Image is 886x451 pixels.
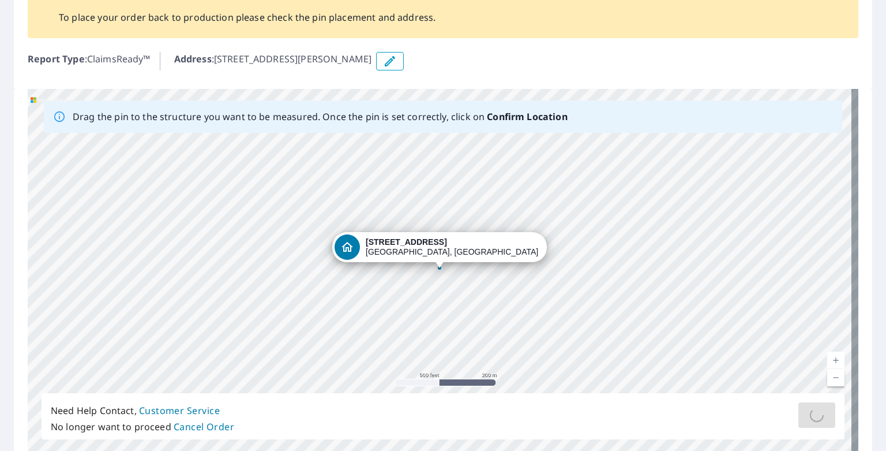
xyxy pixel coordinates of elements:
[366,237,539,257] div: [GEOGRAPHIC_DATA], [GEOGRAPHIC_DATA] 76642
[51,402,234,419] p: Need Help Contact,
[332,232,547,268] div: Dropped pin, building 1, Residential property, 1914 Highway 14 N Groesbeck, TX 76642
[366,237,447,247] strong: [STREET_ADDRESS]
[28,52,151,70] p: : ClaimsReady™
[73,110,568,124] p: Drag the pin to the structure you want to be measured. Once the pin is set correctly, click on
[827,369,844,386] a: Current Level 16, Zoom Out
[174,52,372,70] p: : [STREET_ADDRESS][PERSON_NAME]
[139,402,220,419] button: Customer Service
[28,53,85,65] b: Report Type
[51,419,234,435] p: No longer want to proceed
[59,10,436,24] p: To place your order back to production please check the pin placement and address.
[827,352,844,369] a: Current Level 16, Zoom In
[174,53,212,65] b: Address
[487,110,567,123] b: Confirm Location
[174,419,235,435] button: Cancel Order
